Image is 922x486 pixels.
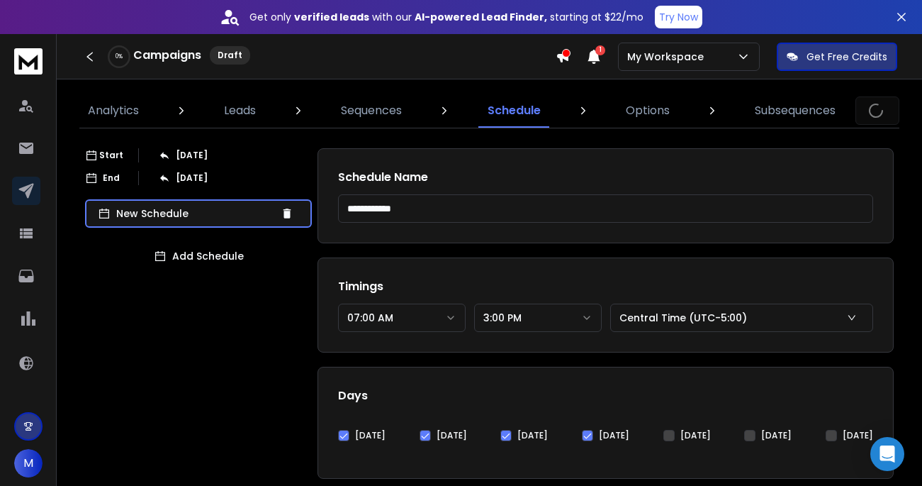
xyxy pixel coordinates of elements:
[338,278,873,295] h1: Timings
[761,430,792,441] label: [DATE]
[224,102,256,119] p: Leads
[617,94,678,128] a: Options
[210,46,250,65] div: Draft
[746,94,844,128] a: Subsequences
[116,53,123,61] p: 0 %
[619,311,753,325] p: Central Time (UTC-5:00)
[294,10,369,24] strong: verified leads
[338,169,873,186] h1: Schedule Name
[474,304,602,332] button: 3:00 PM
[176,150,208,161] p: [DATE]
[332,94,410,128] a: Sequences
[14,48,43,74] img: logo
[338,304,466,332] button: 07:00 AM
[806,50,887,64] p: Get Free Credits
[85,242,312,270] button: Add Schedule
[338,387,873,404] h1: Days
[843,430,873,441] label: [DATE]
[479,94,549,128] a: Schedule
[517,430,548,441] label: [DATE]
[488,102,541,119] p: Schedule
[116,206,275,221] p: New Schedule
[341,102,402,119] p: Sequences
[249,10,643,24] p: Get only with our starting at $22/mo
[176,172,208,184] p: [DATE]
[777,43,897,71] button: Get Free Credits
[755,102,836,119] p: Subsequences
[355,430,386,441] label: [DATE]
[599,430,629,441] label: [DATE]
[103,172,120,184] p: End
[79,94,147,128] a: Analytics
[627,50,709,64] p: My Workspace
[595,45,605,55] span: 1
[88,102,139,119] p: Analytics
[680,430,711,441] label: [DATE]
[655,6,702,28] button: Try Now
[659,10,698,24] p: Try Now
[415,10,547,24] strong: AI-powered Lead Finder,
[14,449,43,477] button: M
[215,94,264,128] a: Leads
[626,102,670,119] p: Options
[133,47,201,64] h1: Campaigns
[437,430,467,441] label: [DATE]
[870,437,904,471] div: Open Intercom Messenger
[99,150,123,161] p: Start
